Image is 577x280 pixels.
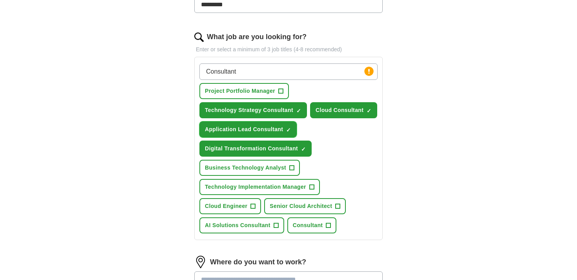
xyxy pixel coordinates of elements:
[367,108,371,114] span: ✓
[205,221,270,229] span: AI Solutions Consultant
[205,87,275,95] span: Project Portfolio Manager
[301,146,306,152] span: ✓
[310,102,377,118] button: Cloud Consultant✓
[205,202,247,210] span: Cloud Engineer
[264,198,346,214] button: Senior Cloud Architect
[296,108,301,114] span: ✓
[205,106,293,114] span: Technology Strategy Consultant
[199,179,320,195] button: Technology Implementation Manager
[210,257,306,267] label: Where do you want to work?
[199,83,289,99] button: Project Portfolio Manager
[270,202,332,210] span: Senior Cloud Architect
[199,102,307,118] button: Technology Strategy Consultant✓
[205,183,306,191] span: Technology Implementation Manager
[286,127,291,133] span: ✓
[205,125,283,134] span: Application Lead Consultant
[199,63,378,80] input: Type a job title and press enter
[199,198,261,214] button: Cloud Engineer
[199,141,312,157] button: Digital Transformation Consultant✓
[194,45,383,54] p: Enter or select a minimum of 3 job titles (4-8 recommended)
[293,221,323,229] span: Consultant
[205,164,286,172] span: Business Technology Analyst
[207,32,307,42] label: What job are you looking for?
[194,33,204,42] img: search.png
[199,160,300,176] button: Business Technology Analyst
[316,106,363,114] span: Cloud Consultant
[287,217,337,233] button: Consultant
[199,217,284,233] button: AI Solutions Consultant
[199,121,297,137] button: Application Lead Consultant✓
[194,256,207,268] img: location.png
[205,145,298,153] span: Digital Transformation Consultant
